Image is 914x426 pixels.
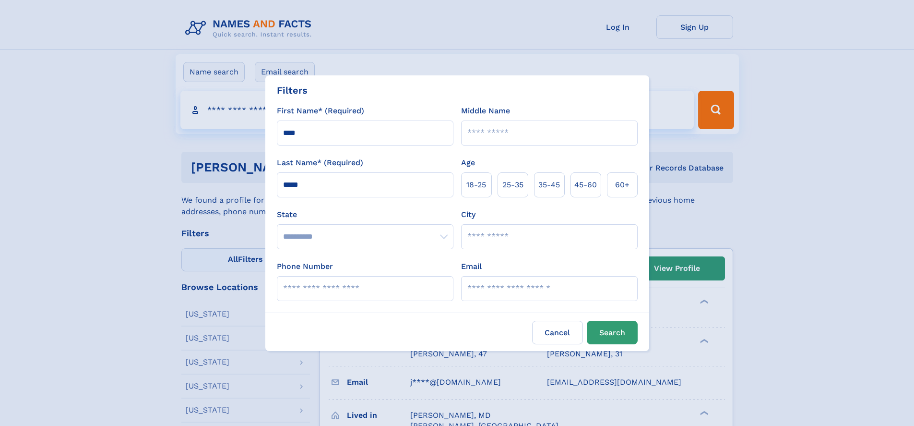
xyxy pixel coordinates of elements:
label: City [461,209,475,220]
label: First Name* (Required) [277,105,364,117]
label: Phone Number [277,261,333,272]
label: Last Name* (Required) [277,157,363,169]
label: State [277,209,453,220]
label: Middle Name [461,105,510,117]
label: Email [461,261,482,272]
div: Filters [277,83,308,97]
span: 60+ [615,179,629,191]
label: Age [461,157,475,169]
span: 35‑45 [538,179,560,191]
span: 25‑35 [502,179,523,191]
button: Search [587,321,638,344]
span: 45‑60 [574,179,597,191]
label: Cancel [532,321,583,344]
span: 18‑25 [466,179,486,191]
